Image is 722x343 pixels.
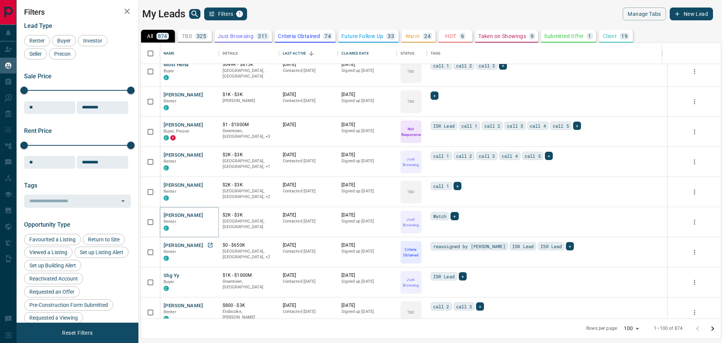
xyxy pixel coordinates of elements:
[223,309,275,320] p: Etobicoke, [PERSON_NAME]
[341,182,393,188] p: [DATE]
[341,158,393,164] p: Signed up [DATE]
[586,325,618,332] p: Rows per page:
[456,303,472,310] span: call 3
[424,34,431,39] p: 24
[27,236,78,242] span: Favourited a Listing
[223,122,275,128] p: $1 - $1000M
[433,122,455,130] span: ISR Lead
[341,152,393,158] p: [DATE]
[164,316,169,321] div: condos.ca
[279,43,338,64] div: Last Active
[388,34,394,39] p: 33
[401,156,421,168] p: Just Browsing
[454,182,461,190] div: +
[223,98,275,104] p: [PERSON_NAME]
[24,22,52,29] span: Lead Type
[569,242,571,250] span: +
[670,8,713,20] button: New Lead
[283,43,306,64] div: Last Active
[407,99,414,104] p: TBD
[341,242,393,248] p: [DATE]
[476,302,484,311] div: +
[283,61,334,68] p: [DATE]
[27,51,44,57] span: Seller
[341,309,393,315] p: Signed up [DATE]
[223,272,275,279] p: $1K - $1000M
[164,279,174,284] span: Buyer
[283,242,334,248] p: [DATE]
[164,91,203,99] button: [PERSON_NAME]
[306,48,317,59] button: Sort
[164,272,179,279] button: Shg Yy
[24,221,70,228] span: Opportunity Type
[24,182,37,189] span: Tags
[507,122,523,130] span: call 3
[52,51,73,57] span: Precon
[283,218,334,224] p: Contacted [DATE]
[445,34,456,39] p: HOT
[83,234,125,245] div: Return to Site
[453,212,456,220] span: +
[283,309,334,315] p: Contacted [DATE]
[27,276,80,282] span: Reactivated Account
[499,61,507,70] div: +
[407,69,414,74] p: TBD
[530,122,546,130] span: call 4
[283,248,334,255] p: Contacted [DATE]
[341,248,393,255] p: Signed up [DATE]
[689,126,700,137] button: more
[456,62,472,69] span: call 2
[433,152,449,160] span: call 1
[461,273,464,280] span: +
[341,212,393,218] p: [DATE]
[24,234,81,245] div: Favourited a Listing
[456,182,459,190] span: +
[182,34,192,39] p: TBD
[705,321,720,336] button: Go to next page
[164,61,188,69] button: Most Hena
[502,152,518,160] span: call 4
[27,38,47,44] span: Renter
[164,182,203,189] button: [PERSON_NAME]
[433,182,449,190] span: call 1
[164,159,176,164] span: Renter
[74,247,129,258] div: Set up Listing Alert
[341,272,393,279] p: [DATE]
[77,249,126,255] span: Set up Listing Alert
[164,226,169,231] div: condos.ca
[164,75,169,80] div: condos.ca
[27,315,80,321] span: Requested a Viewing
[223,218,275,230] p: [GEOGRAPHIC_DATA], [GEOGRAPHIC_DATA]
[205,240,215,250] a: Open in New Tab
[164,152,203,159] button: [PERSON_NAME]
[283,122,334,128] p: [DATE]
[479,62,495,69] span: call 3
[531,34,534,39] p: 9
[576,122,578,130] span: +
[283,188,334,194] p: Contacted [DATE]
[341,91,393,98] p: [DATE]
[24,299,113,311] div: Pre-Construction Form Submitted
[223,43,238,64] div: Details
[401,126,421,137] p: Not Responsive
[545,152,553,160] div: +
[27,289,77,295] span: Requested an Offer
[164,69,174,73] span: Buyer
[689,96,700,107] button: more
[484,122,501,130] span: call 2
[512,242,534,250] span: ISR Lead
[283,98,334,104] p: Contacted [DATE]
[548,152,550,160] span: +
[502,62,504,69] span: +
[544,34,584,39] p: Submitted Offer
[223,302,275,309] p: $800 - $3K
[52,35,76,46] div: Buyer
[341,302,393,309] p: [DATE]
[24,35,50,46] div: Renter
[341,279,393,285] p: Signed up [DATE]
[588,34,591,39] p: 1
[341,188,393,194] p: Signed up [DATE]
[164,43,175,64] div: Name
[431,43,441,64] div: Tags
[278,34,320,39] p: Criteria Obtained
